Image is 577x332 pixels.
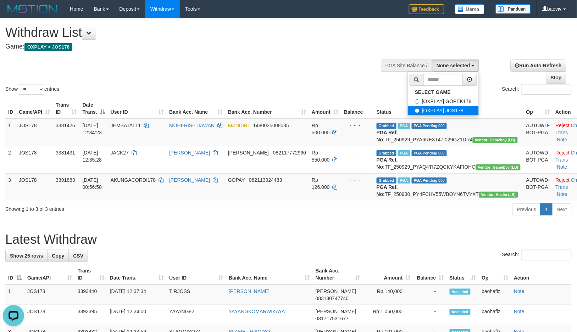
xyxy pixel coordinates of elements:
a: Previous [512,203,541,215]
label: Show entries [5,84,59,95]
span: Show 25 rows [10,253,43,259]
input: Search: [521,84,572,95]
span: Marked by baodewi [398,178,410,184]
td: AUTOWD-BOT-PGA [523,173,553,201]
td: YAYANG82 [166,305,226,325]
h1: Latest Withdraw [5,232,572,247]
td: AUTOWD-BOT-PGA [523,119,553,146]
td: JOS178 [16,119,53,146]
img: Button%20Memo.svg [455,4,485,14]
span: GOPAY [228,177,245,183]
span: Rp 126.000 [312,177,330,190]
a: [PERSON_NAME] [169,150,210,156]
a: MOHERISETIAWAN [169,123,215,128]
b: PGA Ref. No: [377,157,398,170]
a: Run Auto-Refresh [511,60,566,72]
td: - [414,305,447,325]
a: Reject [556,150,570,156]
th: Bank Acc. Number: activate to sort column ascending [225,99,309,119]
img: panduan.png [495,4,531,14]
img: MOTION_logo.png [5,4,59,14]
th: Game/API: activate to sort column ascending [16,99,53,119]
td: baohafiz [479,285,511,305]
a: Reject [556,123,570,128]
span: [DATE] 12:35:28 [83,150,102,163]
span: PGA Pending [412,150,447,156]
td: TF_250929_PYA6RE3T47I029GZ1DR4 [374,119,523,146]
th: Trans ID: activate to sort column ascending [53,99,79,119]
td: [DATE] 12:37:34 [107,285,167,305]
span: OXPLAY > JOS178 [24,43,72,51]
span: Vendor URL: https://dashboard.q2checkout.com/secure [479,192,518,198]
b: SELECT GAME [415,89,451,95]
td: [DATE] 12:34:00 [107,305,167,325]
label: Search: [502,84,572,95]
h4: Game: [5,43,378,50]
th: Trans ID: activate to sort column ascending [75,264,107,285]
th: Bank Acc. Name: activate to sort column ascending [166,99,225,119]
label: Search: [502,250,572,260]
img: Feedback.jpg [409,4,444,14]
label: [OXPLAY] GOPEK178 [408,97,479,106]
th: Amount: activate to sort column ascending [363,264,414,285]
span: Marked by baohafiz [398,150,410,156]
td: 1 [5,119,16,146]
td: JOS178 [16,173,53,201]
select: Showentries [18,84,44,95]
th: Game/API: activate to sort column ascending [24,264,75,285]
div: - - - [344,176,371,184]
a: [PERSON_NAME] [229,288,270,294]
td: JOS178 [16,146,53,173]
a: Note [514,288,525,294]
span: Accepted [450,309,471,315]
span: Rp 550.000 [312,150,330,163]
th: Date Trans.: activate to sort column descending [80,99,108,119]
span: Vendor URL: https://dashboard.q2checkout.com/secure [473,137,517,143]
span: Marked by baohafiz [398,123,410,129]
td: JOS178 [24,285,75,305]
a: [PERSON_NAME] [169,177,210,183]
span: 3391883 [56,177,75,183]
div: - - - [344,122,371,129]
span: Copy 1480025008585 to clipboard [253,123,289,128]
span: 3381426 [56,123,75,128]
span: Copy 082113924483 to clipboard [249,177,282,183]
td: 2 [5,146,16,173]
span: None selected [437,63,470,68]
th: Op: activate to sort column ascending [523,99,553,119]
span: MANDIRI [228,123,249,128]
span: [DATE] 00:56:50 [83,177,102,190]
b: PGA Ref. No: [377,184,398,197]
td: Rp 1,050,000 [363,305,414,325]
td: 1 [5,285,24,305]
label: [OXPLAY] JOS178 [408,106,479,115]
a: 1 [540,203,553,215]
div: PGA Site Balance / [381,60,432,72]
td: baohafiz [479,305,511,325]
th: Balance [341,99,374,119]
th: Bank Acc. Name: activate to sort column ascending [226,264,313,285]
a: Copy [47,250,69,262]
th: User ID: activate to sort column ascending [108,99,166,119]
td: Rp 140,000 [363,285,414,305]
span: [DATE] 12:34:23 [83,123,102,135]
th: Status [374,99,523,119]
span: Copy [52,253,64,259]
a: Show 25 rows [5,250,48,262]
span: [PERSON_NAME] [316,309,356,314]
th: ID: activate to sort column descending [5,264,24,285]
th: Balance: activate to sort column ascending [414,264,447,285]
span: JACK27 [111,150,129,156]
span: 3381431 [56,150,75,156]
a: Note [557,137,568,142]
a: Reject [556,177,570,183]
th: Op: activate to sort column ascending [479,264,511,285]
td: - [414,285,447,305]
span: Copy 083130747740 to clipboard [316,296,349,301]
span: [PERSON_NAME] [316,288,356,294]
span: CSV [73,253,83,259]
a: Note [557,164,568,170]
a: Note [514,309,525,314]
h1: Withdraw List [5,26,378,40]
a: Stop [546,72,566,84]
